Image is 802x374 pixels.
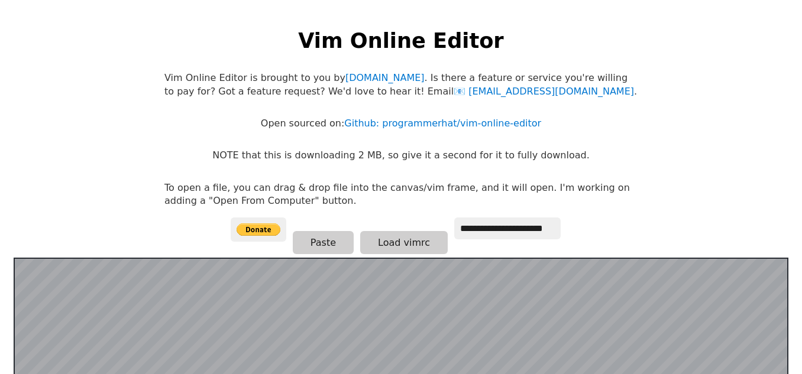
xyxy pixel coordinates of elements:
button: Paste [293,231,354,254]
button: Load vimrc [360,231,448,254]
a: Github: programmerhat/vim-online-editor [344,118,541,129]
h1: Vim Online Editor [298,26,503,55]
a: [DOMAIN_NAME] [345,72,425,83]
p: To open a file, you can drag & drop file into the canvas/vim frame, and it will open. I'm working... [164,181,638,208]
p: NOTE that this is downloading 2 MB, so give it a second for it to fully download. [212,149,589,162]
p: Open sourced on: [261,117,541,130]
p: Vim Online Editor is brought to you by . Is there a feature or service you're willing to pay for?... [164,71,638,98]
a: [EMAIL_ADDRESS][DOMAIN_NAME] [454,86,634,97]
